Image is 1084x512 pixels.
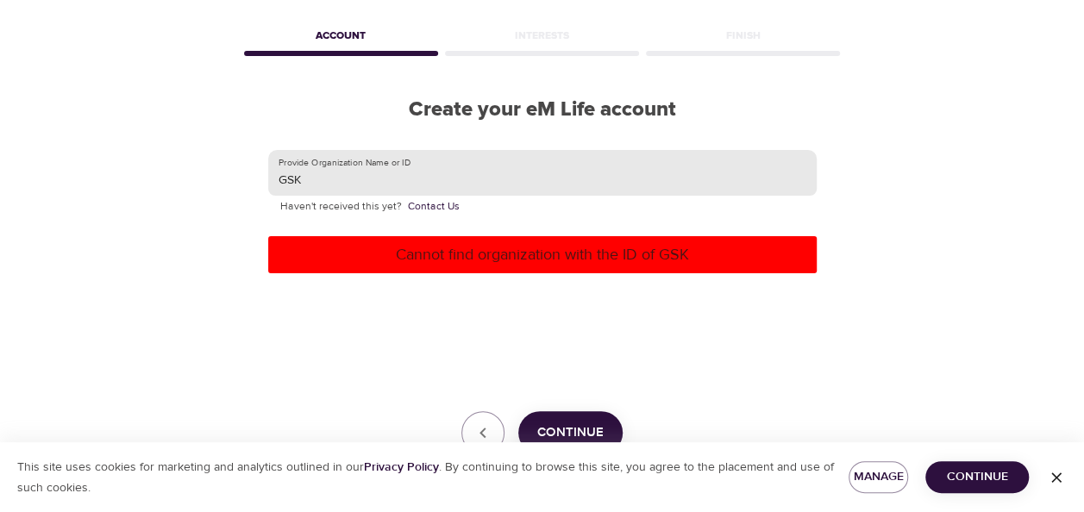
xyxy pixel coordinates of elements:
button: Manage [849,461,909,493]
a: Privacy Policy [364,459,439,475]
p: Haven't received this yet? [280,198,805,215]
h2: Create your eM Life account [241,97,844,122]
span: Manage [862,466,895,488]
button: Continue [925,461,1029,493]
span: Continue [939,466,1015,488]
p: Cannot find organization with the ID of GSK [275,243,810,266]
button: Continue [518,411,623,454]
span: Continue [537,421,604,444]
a: Contact Us [408,198,460,215]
